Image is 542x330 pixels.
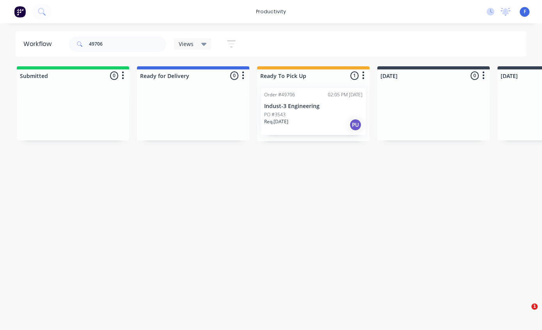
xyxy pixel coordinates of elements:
span: F [524,8,526,15]
div: Order #49706 [264,91,295,98]
div: productivity [252,6,290,18]
div: Workflow [23,39,55,49]
img: Factory [14,6,26,18]
iframe: Intercom live chat [515,303,534,322]
p: Req. [DATE] [264,118,288,125]
span: Views [179,40,194,48]
div: Order #4970602:05 PM [DATE]Indust-3 EngineeringPO #3543Req.[DATE]PU [261,88,366,135]
p: Indust-3 Engineering [264,103,363,110]
div: 02:05 PM [DATE] [328,91,363,98]
span: 1 [531,303,538,310]
div: PU [349,119,362,131]
p: PO #3543 [264,111,286,118]
input: Search for orders... [89,36,166,52]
